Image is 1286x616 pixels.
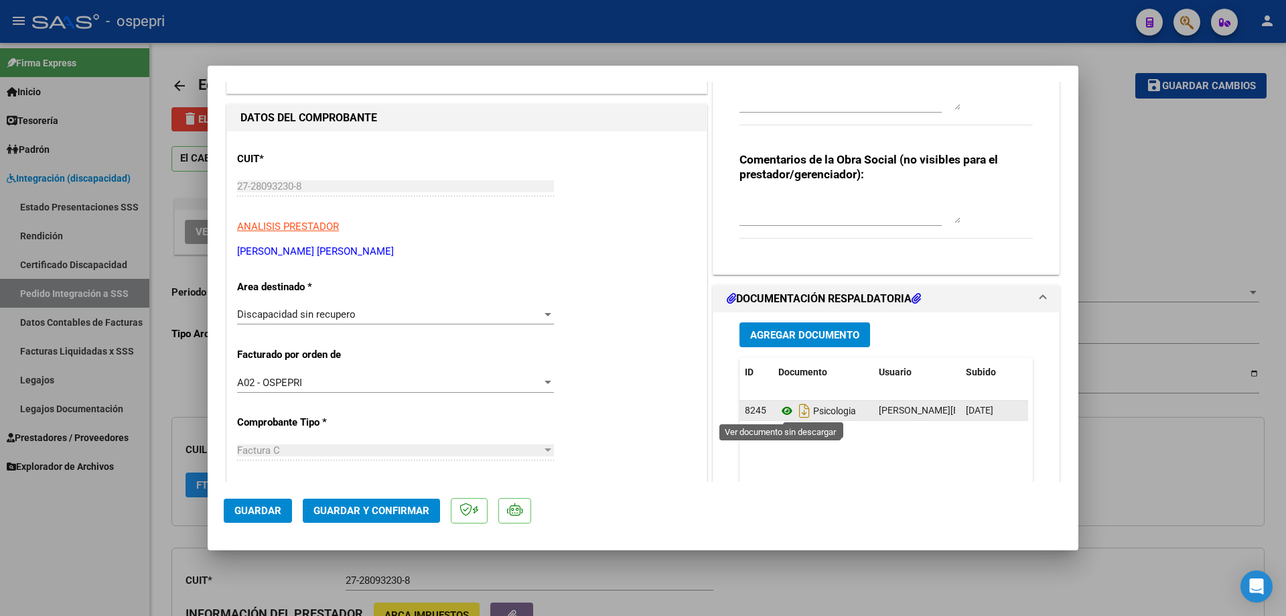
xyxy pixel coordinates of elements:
mat-expansion-panel-header: DOCUMENTACIÓN RESPALDATORIA [713,286,1059,312]
strong: Comentarios de la Obra Social (no visibles para el prestador/gerenciador): [739,153,998,181]
span: 8245 [745,405,766,416]
p: Area destinado * [237,280,375,295]
span: ID [745,367,754,377]
div: COMENTARIOS [713,32,1059,275]
h1: DOCUMENTACIÓN RESPALDATORIA [727,291,921,307]
span: Discapacidad sin recupero [237,308,356,320]
span: Guardar [234,505,281,517]
p: [PERSON_NAME] [PERSON_NAME] [237,244,697,259]
datatable-header-cell: ID [739,358,773,387]
strong: DATOS DEL COMPROBANTE [240,111,377,124]
datatable-header-cell: Documento [773,358,873,387]
span: A02 - OSPEPRI [237,377,302,389]
button: Agregar Documento [739,322,870,347]
datatable-header-cell: Acción [1027,358,1094,387]
p: Comprobante Tipo * [237,415,375,430]
span: Agregar Documento [750,329,859,341]
div: Open Intercom Messenger [1240,570,1273,603]
p: Facturado por orden de [237,347,375,363]
span: [DATE] [966,405,993,416]
span: Usuario [879,367,912,377]
datatable-header-cell: Usuario [873,358,960,387]
span: Documento [778,367,827,377]
p: CUIT [237,151,375,167]
button: Guardar [224,499,292,523]
button: Guardar y Confirmar [303,499,440,523]
div: DOCUMENTACIÓN RESPALDATORIA [713,312,1059,591]
span: Psicologia [778,406,856,416]
i: Descargar documento [796,400,813,422]
span: [PERSON_NAME][EMAIL_ADDRESS][PERSON_NAME][DOMAIN_NAME] - [PERSON_NAME] [879,405,1249,416]
datatable-header-cell: Subido [960,358,1027,387]
span: Subido [966,367,996,377]
span: Factura C [237,444,280,456]
span: Guardar y Confirmar [313,505,429,517]
span: ANALISIS PRESTADOR [237,221,339,233]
